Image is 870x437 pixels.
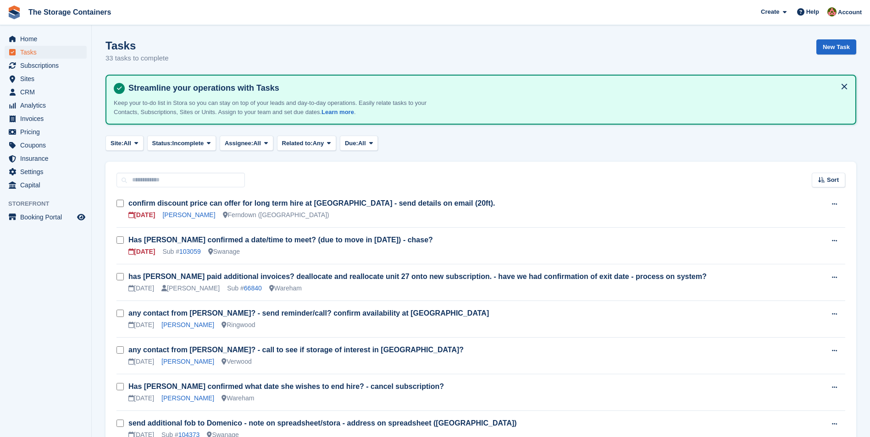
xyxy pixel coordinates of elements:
span: Assignee: [225,139,253,148]
div: [DATE] [128,320,154,330]
a: menu [5,59,87,72]
div: Sub # [227,284,262,293]
span: Any [313,139,324,148]
span: All [253,139,261,148]
a: [PERSON_NAME] [161,321,214,328]
p: 33 tasks to complete [105,53,169,64]
h4: Streamline your operations with Tasks [125,83,848,93]
div: [DATE] [128,247,155,257]
button: Assignee: All [220,136,273,151]
span: Insurance [20,152,75,165]
span: Site: [111,139,123,148]
span: Sites [20,72,75,85]
a: any contact from [PERSON_NAME]? - call to see if storage of interest in [GEOGRAPHIC_DATA]? [128,346,464,354]
span: Account [838,8,862,17]
span: CRM [20,86,75,98]
a: [PERSON_NAME] [161,358,214,365]
div: [DATE] [128,357,154,366]
span: Settings [20,165,75,178]
span: Invoices [20,112,75,125]
a: menu [5,72,87,85]
span: Home [20,33,75,45]
span: Due: [345,139,358,148]
button: Related to: Any [277,136,336,151]
a: New Task [816,39,856,55]
div: [DATE] [128,210,155,220]
button: Site: All [105,136,144,151]
a: Preview store [76,212,87,223]
span: Incomplete [172,139,204,148]
span: Status: [152,139,172,148]
a: Has [PERSON_NAME] confirmed what date she wishes to end hire? - cancel subscription? [128,382,444,390]
a: menu [5,152,87,165]
div: Ferndown ([GEOGRAPHIC_DATA]) [223,210,329,220]
div: Wareham [269,284,302,293]
button: Status: Incomplete [147,136,216,151]
a: menu [5,33,87,45]
div: Ringwood [222,320,255,330]
span: Tasks [20,46,75,59]
a: menu [5,211,87,224]
a: menu [5,86,87,98]
a: menu [5,112,87,125]
span: Analytics [20,99,75,112]
p: Keep your to-do list in Stora so you can stay on top of your leads and day-to-day operations. Eas... [114,98,435,116]
a: menu [5,99,87,112]
span: Coupons [20,139,75,152]
a: menu [5,126,87,138]
a: Learn more [321,109,354,115]
img: stora-icon-8386f47178a22dfd0bd8f6a31ec36ba5ce8667c1dd55bd0f319d3a0aa187defe.svg [7,5,21,19]
span: All [358,139,366,148]
a: 103059 [179,248,201,255]
div: Verwood [222,357,251,366]
a: menu [5,46,87,59]
a: [PERSON_NAME] [162,211,215,218]
a: [PERSON_NAME] [161,394,214,402]
span: Capital [20,179,75,191]
a: menu [5,165,87,178]
span: Create [761,7,779,16]
a: 66840 [244,284,262,292]
a: menu [5,139,87,152]
div: [DATE] [128,284,154,293]
span: Subscriptions [20,59,75,72]
span: Sort [827,175,839,185]
span: Storefront [8,199,91,208]
h1: Tasks [105,39,169,52]
span: Booking Portal [20,211,75,224]
button: Due: All [340,136,378,151]
div: Swanage [208,247,240,257]
a: The Storage Containers [25,5,115,20]
a: confirm discount price can offer for long term hire at [GEOGRAPHIC_DATA] - send details on email ... [128,199,495,207]
a: Has [PERSON_NAME] confirmed a date/time to meet? (due to move in [DATE]) - chase? [128,236,433,244]
div: Wareham [222,393,254,403]
a: send additional fob to Domenico - note on spreadsheet/stora - address on spreadsheet ([GEOGRAPHIC... [128,419,517,427]
span: All [123,139,131,148]
span: Related to: [282,139,313,148]
span: Pricing [20,126,75,138]
img: Kirsty Simpson [827,7,837,16]
a: has [PERSON_NAME] paid additional invoices? deallocate and reallocate unit 27 onto new subscripti... [128,273,707,280]
a: any contact from [PERSON_NAME]? - send reminder/call? confirm availability at [GEOGRAPHIC_DATA] [128,309,489,317]
div: [PERSON_NAME] [161,284,220,293]
span: Help [806,7,819,16]
div: [DATE] [128,393,154,403]
a: menu [5,179,87,191]
div: Sub # [162,247,200,257]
